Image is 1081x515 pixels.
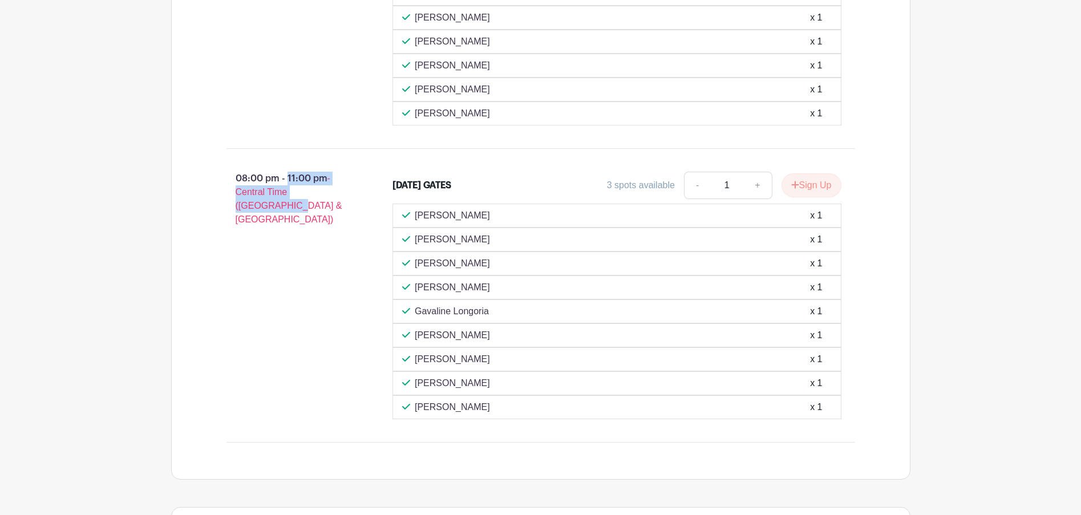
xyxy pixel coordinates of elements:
p: 08:00 pm - 11:00 pm [208,167,375,231]
div: x 1 [810,59,822,72]
div: x 1 [810,376,822,390]
p: [PERSON_NAME] [415,400,490,414]
div: x 1 [810,83,822,96]
p: [PERSON_NAME] [415,257,490,270]
p: [PERSON_NAME] [415,107,490,120]
p: [PERSON_NAME] [415,35,490,48]
div: x 1 [810,400,822,414]
div: x 1 [810,305,822,318]
span: - Central Time ([GEOGRAPHIC_DATA] & [GEOGRAPHIC_DATA]) [236,173,342,224]
div: x 1 [810,35,822,48]
p: [PERSON_NAME] [415,281,490,294]
div: x 1 [810,107,822,120]
div: x 1 [810,257,822,270]
p: [PERSON_NAME] [415,83,490,96]
a: + [743,172,772,199]
p: [PERSON_NAME] [415,11,490,25]
div: 3 spots available [607,179,675,192]
p: [PERSON_NAME] [415,329,490,342]
button: Sign Up [782,173,841,197]
p: [PERSON_NAME] [415,352,490,366]
div: [DATE] GATES [392,179,451,192]
div: x 1 [810,11,822,25]
div: x 1 [810,352,822,366]
p: [PERSON_NAME] [415,233,490,246]
p: Gavaline Longoria [415,305,489,318]
p: [PERSON_NAME] [415,59,490,72]
a: - [684,172,710,199]
div: x 1 [810,329,822,342]
div: x 1 [810,209,822,222]
div: x 1 [810,281,822,294]
p: [PERSON_NAME] [415,376,490,390]
div: x 1 [810,233,822,246]
p: [PERSON_NAME] [415,209,490,222]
